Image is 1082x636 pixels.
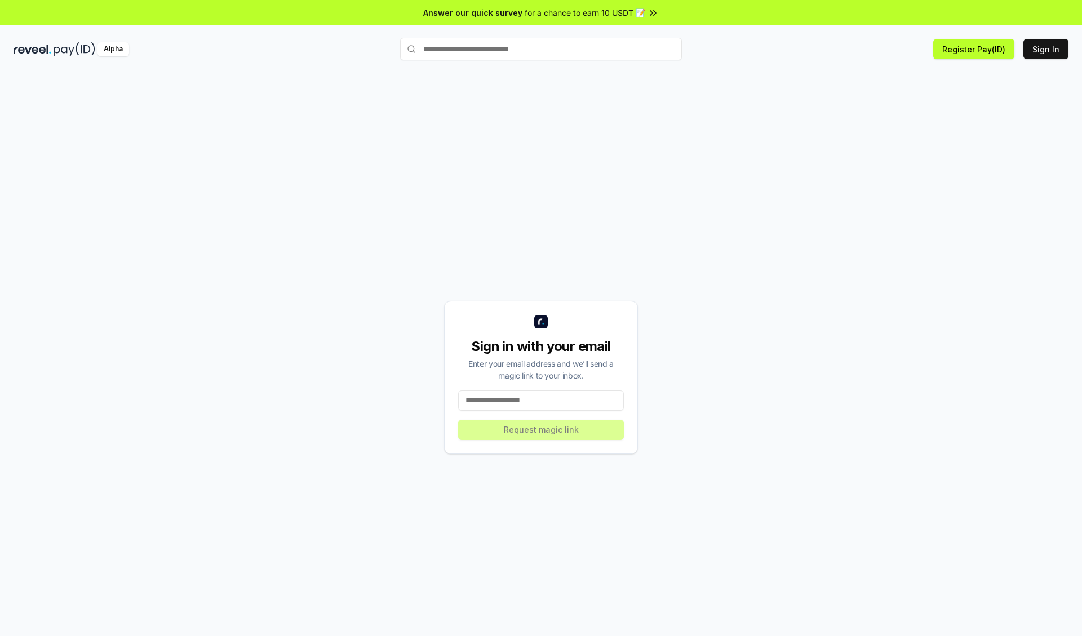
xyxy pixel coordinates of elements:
img: reveel_dark [14,42,51,56]
div: Alpha [97,42,129,56]
button: Sign In [1023,39,1068,59]
span: for a chance to earn 10 USDT 📝 [525,7,645,19]
button: Register Pay(ID) [933,39,1014,59]
div: Enter your email address and we’ll send a magic link to your inbox. [458,358,624,381]
img: pay_id [54,42,95,56]
div: Sign in with your email [458,337,624,355]
span: Answer our quick survey [423,7,522,19]
img: logo_small [534,315,548,328]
